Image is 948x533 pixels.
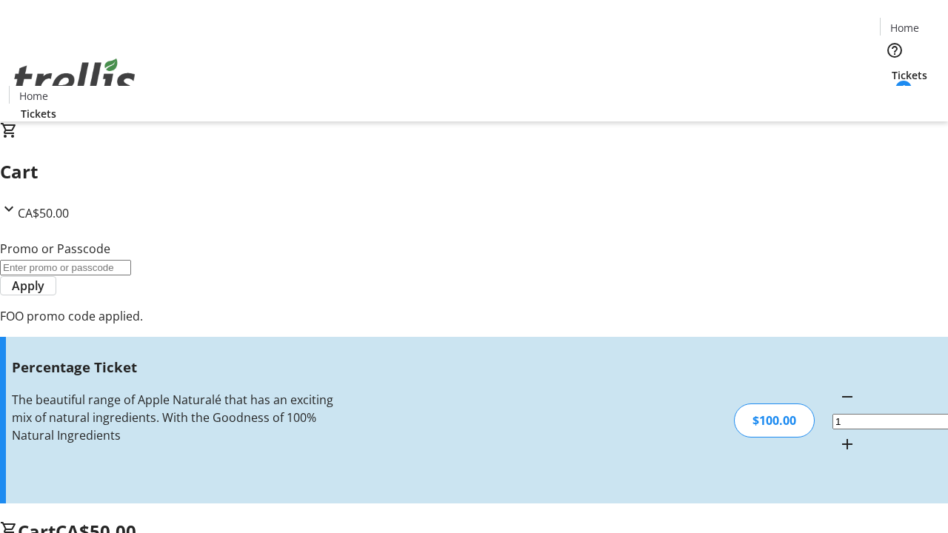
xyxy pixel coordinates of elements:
span: Home [19,88,48,104]
a: Tickets [880,67,939,83]
div: The beautiful range of Apple Naturalé that has an exciting mix of natural ingredients. With the G... [12,391,336,444]
span: Apply [12,277,44,295]
button: Help [880,36,909,65]
span: Tickets [892,67,927,83]
span: Home [890,20,919,36]
img: Orient E2E Organization nWDaEk39cF's Logo [9,42,141,116]
a: Tickets [9,106,68,121]
span: Tickets [21,106,56,121]
a: Home [10,88,57,104]
a: Home [881,20,928,36]
h3: Percentage Ticket [12,357,336,378]
button: Cart [880,83,909,113]
span: CA$50.00 [18,205,69,221]
button: Increment by one [832,429,862,459]
div: $100.00 [734,403,815,438]
button: Decrement by one [832,382,862,412]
